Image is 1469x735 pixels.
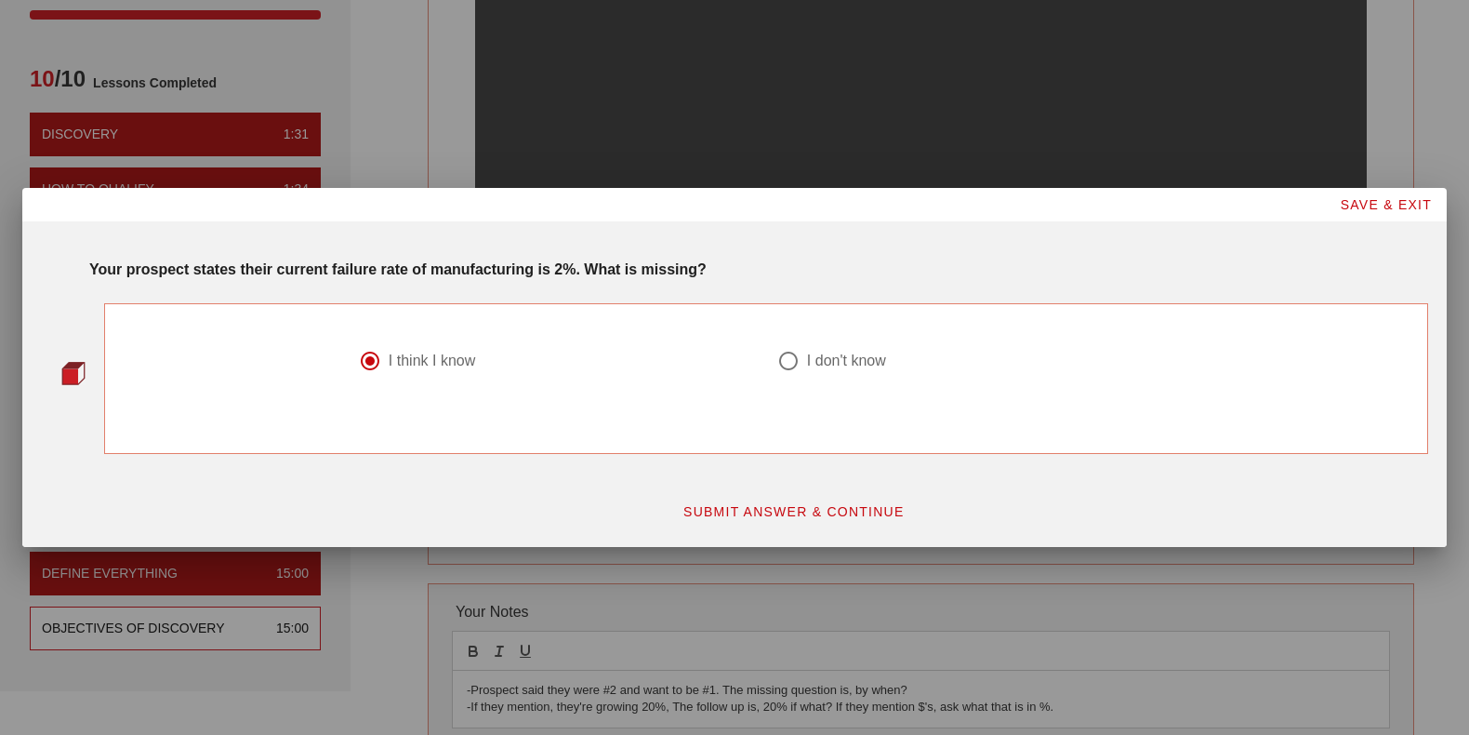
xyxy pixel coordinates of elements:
button: SAVE & EXIT [1324,188,1447,221]
span: SUBMIT ANSWER & CONTINUE [682,504,905,519]
div: I don't know [807,352,886,370]
span: SAVE & EXIT [1339,197,1432,212]
div: I think I know [389,352,475,370]
strong: Your prospect states their current failure rate of manufacturing is 2%. What is missing? [89,261,707,277]
img: question-bullet-actve.png [61,361,86,385]
button: SUBMIT ANSWER & CONTINUE [668,495,920,528]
